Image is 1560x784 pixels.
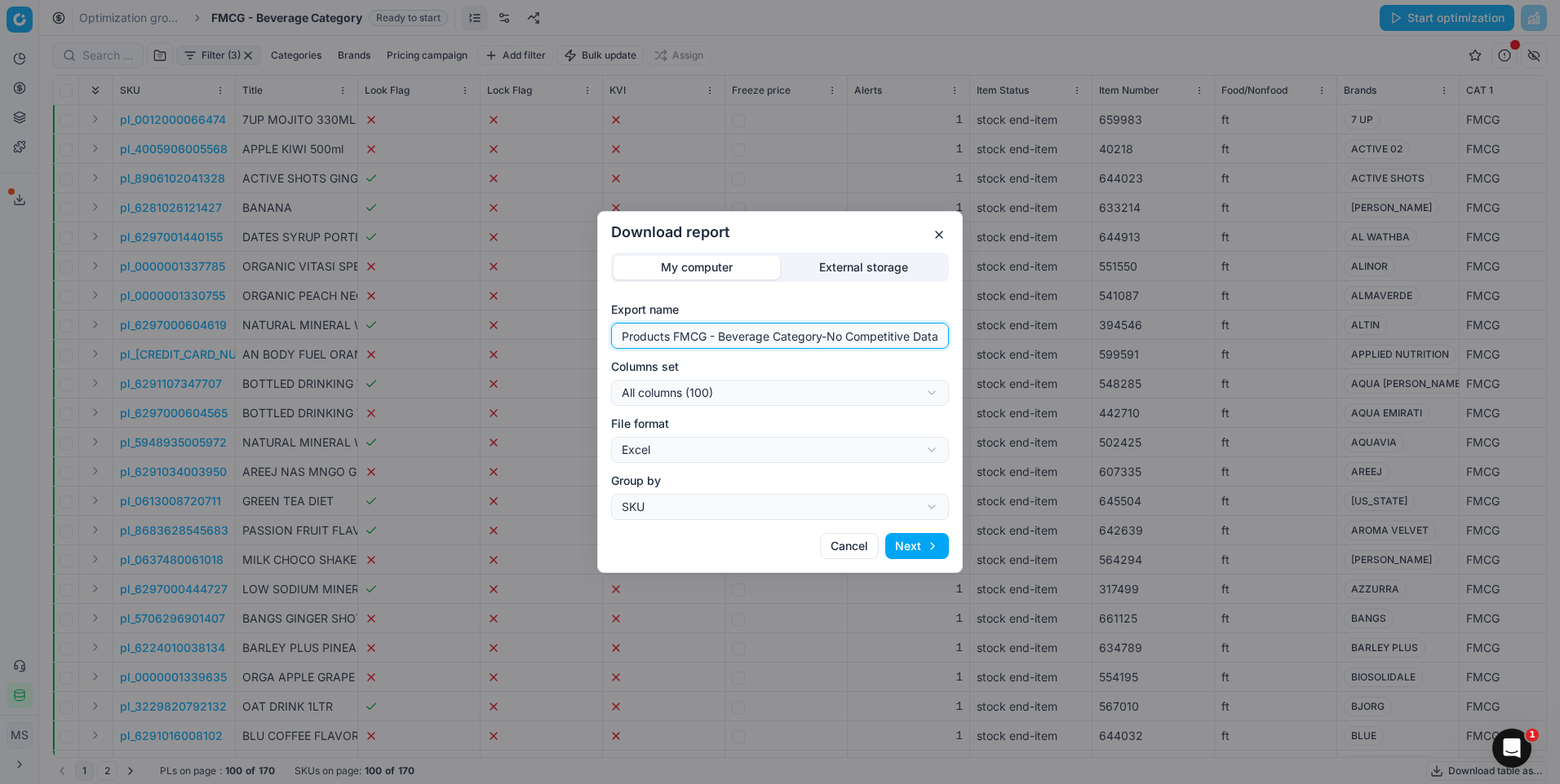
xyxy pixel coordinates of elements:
[611,302,949,318] label: Export name
[1526,729,1539,742] span: 1
[820,533,879,559] button: Cancel
[614,256,780,280] button: My computer
[780,256,946,280] button: External storage
[885,533,949,559] button: Next
[611,225,949,240] h2: Download report
[611,359,949,375] label: Columns set
[611,473,949,489] label: Group by
[1492,729,1531,768] iframe: Intercom live chat
[611,416,949,432] label: File format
